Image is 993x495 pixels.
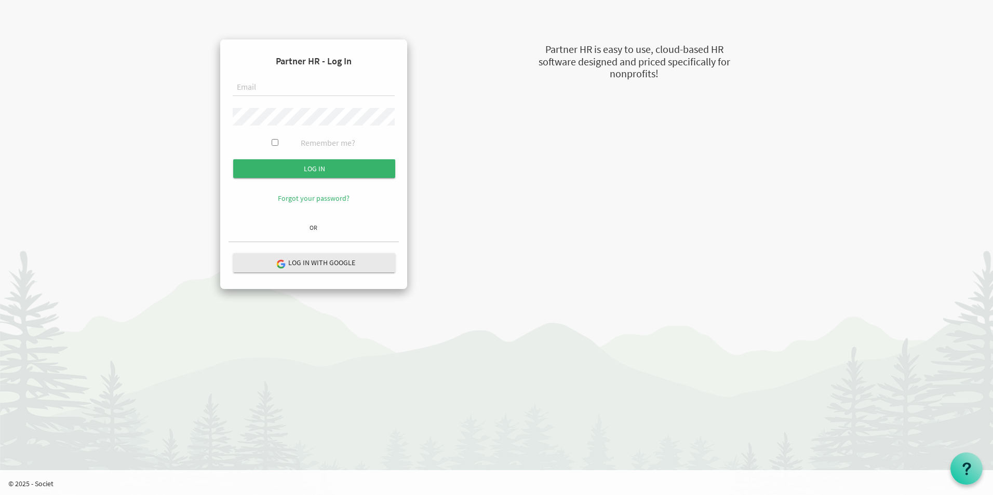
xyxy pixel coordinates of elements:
[486,66,782,81] div: nonprofits!
[233,159,395,178] input: Log in
[278,194,350,203] a: Forgot your password?
[229,48,399,75] h4: Partner HR - Log In
[233,79,395,97] input: Email
[8,478,993,489] p: © 2025 - Societ
[486,54,782,70] div: software designed and priced specifically for
[229,224,399,231] h6: OR
[301,137,355,149] label: Remember me?
[486,42,782,57] div: Partner HR is easy to use, cloud-based HR
[233,253,395,272] button: Log in with Google
[276,259,285,268] img: google-logo.png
